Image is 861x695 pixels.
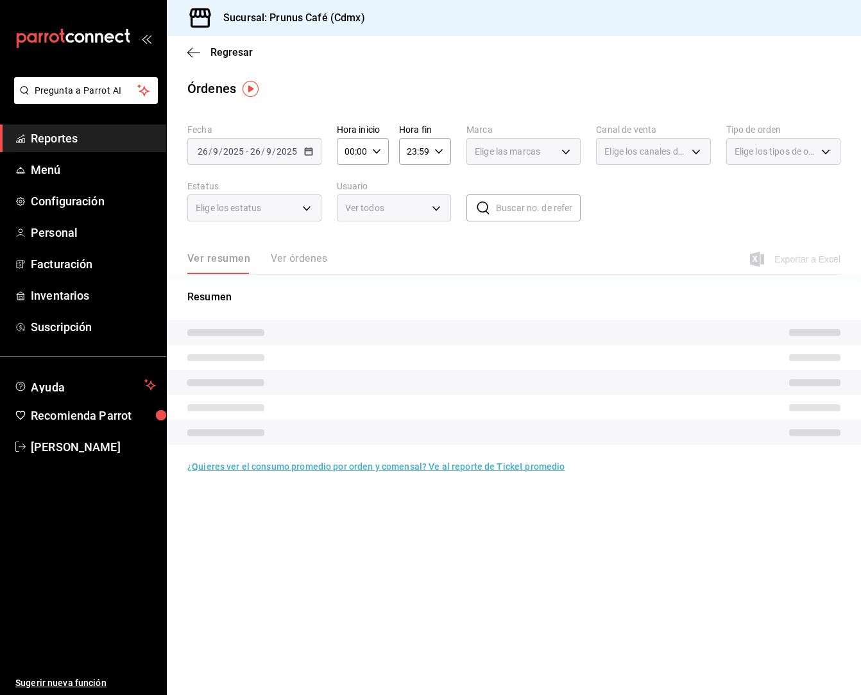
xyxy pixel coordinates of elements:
span: Inventarios [31,287,156,304]
span: Ver todos [345,202,427,215]
span: Configuración [31,193,156,210]
span: Personal [31,224,156,241]
input: -- [212,146,219,157]
span: / [272,146,276,157]
input: -- [250,146,261,157]
p: Resumen [187,289,840,305]
span: Reportes [31,130,156,147]
div: Órdenes [187,79,236,98]
label: Canal de venta [596,125,710,134]
span: Elige las marcas [475,145,540,158]
button: Pregunta a Parrot AI [14,77,158,104]
a: ¿Quieres ver el consumo promedio por orden y comensal? Ve al reporte de Ticket promedio [187,461,565,472]
label: Usuario [337,182,451,191]
span: [PERSON_NAME] [31,438,156,456]
span: Sugerir nueva función [15,676,156,690]
span: Menú [31,161,156,178]
label: Estatus [187,182,321,191]
label: Marca [466,125,581,134]
span: Elige los canales de venta [604,145,686,158]
input: ---- [223,146,244,157]
span: Elige los tipos de orden [735,145,817,158]
span: Regresar [210,46,253,58]
label: Hora fin [399,125,451,134]
span: Facturación [31,255,156,273]
input: -- [197,146,209,157]
span: Suscripción [31,318,156,336]
label: Fecha [187,125,321,134]
span: / [261,146,265,157]
span: Recomienda Parrot [31,407,156,424]
span: - [246,146,248,157]
input: ---- [276,146,298,157]
input: -- [266,146,272,157]
a: Pregunta a Parrot AI [9,93,158,107]
label: Tipo de orden [726,125,840,134]
label: Hora inicio [337,125,389,134]
div: navigation tabs [187,252,327,274]
span: Elige los estatus [196,202,261,214]
span: Pregunta a Parrot AI [35,84,138,98]
input: Buscar no. de referencia [496,195,581,221]
span: Ayuda [31,377,139,393]
button: open_drawer_menu [141,33,151,44]
img: Tooltip marker [243,81,259,97]
h3: Sucursal: Prunus Café (Cdmx) [213,10,365,26]
span: / [209,146,212,157]
span: / [219,146,223,157]
button: Regresar [187,46,253,58]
